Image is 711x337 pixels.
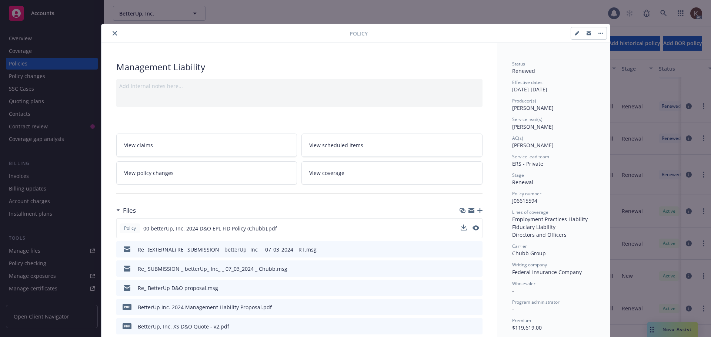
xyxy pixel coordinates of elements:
[116,134,297,157] a: View claims
[512,116,543,122] span: Service lead(s)
[124,169,174,177] span: View policy changes
[512,79,543,85] span: Effective dates
[512,306,514,313] span: -
[461,265,467,273] button: download file
[123,206,136,215] h3: Files
[512,160,543,167] span: ERS - Private
[110,29,119,38] button: close
[473,265,480,273] button: preview file
[461,284,467,292] button: download file
[123,323,131,329] span: pdf
[119,82,480,90] div: Add internal notes here...
[512,243,527,249] span: Carrier
[473,284,480,292] button: preview file
[512,250,546,257] span: Chubb Group
[512,191,541,197] span: Policy number
[512,172,524,178] span: Stage
[512,269,582,276] span: Federal Insurance Company
[461,246,467,253] button: download file
[512,287,514,294] span: -
[512,299,560,305] span: Program administrator
[138,246,317,253] div: Re_ (EXTERNAL) RE_ SUBMISSION _ betterUp_ Inc_ _ 07_03_2024 _ RT.msg
[512,223,595,231] div: Fiduciary Liability
[123,304,131,310] span: pdf
[461,225,467,232] button: download file
[116,161,297,185] a: View policy changes
[512,79,595,93] div: [DATE] - [DATE]
[116,61,483,73] div: Management Liability
[461,323,467,330] button: download file
[143,225,277,232] span: 00 betterUp, Inc. 2024 D&O EPL FID Policy (Chubb).pdf
[512,98,536,104] span: Producer(s)
[473,225,479,232] button: preview file
[473,323,480,330] button: preview file
[309,169,344,177] span: View coverage
[512,262,547,268] span: Writing company
[512,104,554,111] span: [PERSON_NAME]
[309,141,363,149] span: View scheduled items
[512,61,525,67] span: Status
[512,280,535,287] span: Wholesaler
[473,246,480,253] button: preview file
[461,225,467,230] button: download file
[512,197,537,204] span: J06615594
[138,284,218,292] div: Re_ BetterUp D&O proposal.msg
[512,231,595,239] div: Directors and Officers
[116,206,136,215] div: Files
[350,30,368,37] span: Policy
[512,67,535,74] span: Renewed
[512,123,554,130] span: [PERSON_NAME]
[512,154,549,160] span: Service lead team
[512,215,595,223] div: Employment Practices Liability
[301,161,483,185] a: View coverage
[512,135,523,141] span: AC(s)
[138,265,287,273] div: Re_ SUBMISSION _ betterUp_ Inc_ _ 07_03_2024 _ Chubb.msg
[512,324,542,331] span: $119,619.00
[123,225,137,232] span: Policy
[473,225,479,230] button: preview file
[461,303,467,311] button: download file
[473,303,480,311] button: preview file
[512,317,531,324] span: Premium
[512,209,548,215] span: Lines of coverage
[512,179,533,186] span: Renewal
[301,134,483,157] a: View scheduled items
[124,141,153,149] span: View claims
[512,142,554,149] span: [PERSON_NAME]
[138,323,229,330] div: BetterUp, Inc. XS D&O Quote - v2.pdf
[138,303,272,311] div: BetterUp Inc. 2024 Management Liability Proposal.pdf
